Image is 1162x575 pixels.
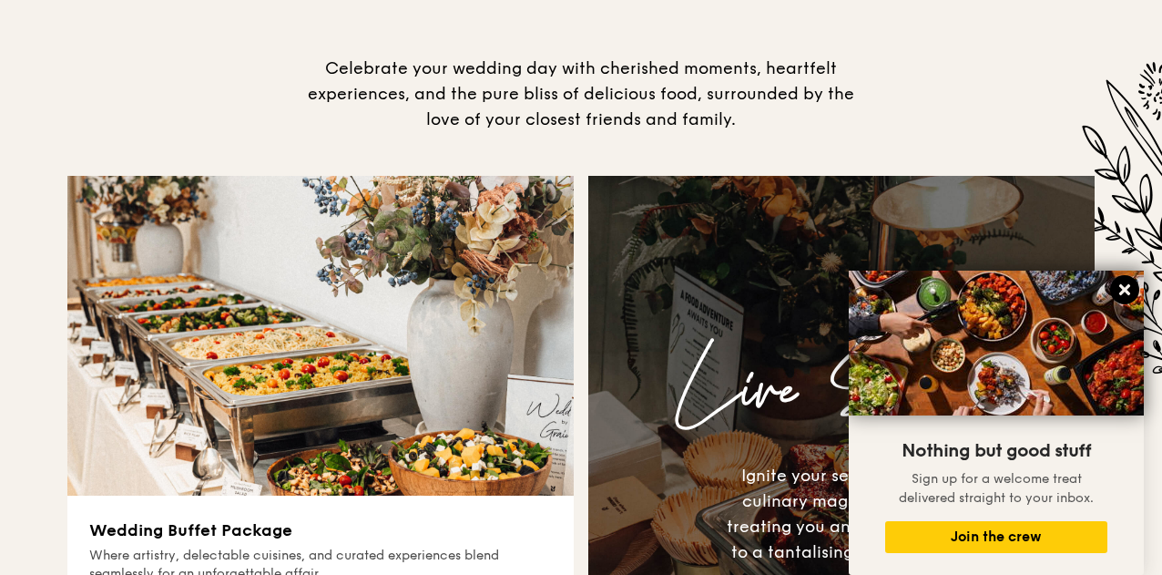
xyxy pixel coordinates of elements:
h3: Wedding Buffet Package [89,518,552,543]
div: Ignite your senses, where culinary magic happens, treating you and your guests to a tantalising e... [719,463,963,565]
img: flower-right.de2a98c9.png [1023,37,1162,473]
button: Close [1110,275,1139,304]
h3: Live Station [603,333,1080,448]
div: Celebrate your wedding day with cherished moments, heartfelt experiences, and the pure bliss of d... [299,56,863,132]
span: Sign up for a welcome treat delivered straight to your inbox. [899,471,1094,506]
button: Join the crew [885,521,1107,553]
span: Nothing but good stuff [902,440,1091,462]
img: DSC07876-Edit02-Large.jpeg [849,271,1144,416]
img: grain-wedding-buffet-package-thumbnail.jpg [67,176,574,496]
